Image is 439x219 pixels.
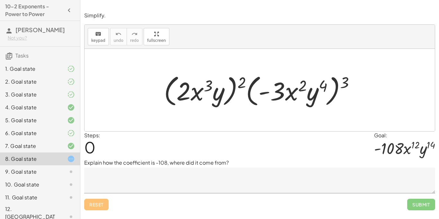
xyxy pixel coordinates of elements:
div: 2. Goal state [5,78,57,86]
i: Task finished and part of it marked as correct. [67,91,75,98]
div: Not you? [8,35,75,41]
p: Simplify. [84,12,435,19]
span: undo [114,38,123,43]
div: 3. Goal state [5,91,57,98]
button: redoredo [127,28,142,45]
label: Steps: [84,132,100,139]
div: 7. Goal state [5,142,57,150]
button: undoundo [110,28,127,45]
i: Task finished and correct. [67,104,75,111]
div: 4. Goal state [5,104,57,111]
button: fullscreen [144,28,169,45]
span: redo [130,38,139,43]
div: 1. Goal state [5,65,57,73]
div: 10. Goal state [5,181,57,188]
i: keyboard [95,30,101,38]
span: Tasks [15,52,29,59]
i: Task started. [67,155,75,163]
i: Task finished and part of it marked as correct. [67,65,75,73]
span: 0 [84,137,95,157]
div: 11. Goal state [5,194,57,201]
h4: 10-2 Exponents - Power to Power [5,3,63,18]
span: keypad [91,38,105,43]
div: 8. Goal state [5,155,57,163]
i: Task finished and part of it marked as correct. [67,78,75,86]
i: Task not started. [67,194,75,201]
div: 6. Goal state [5,129,57,137]
button: keyboardkeypad [88,28,109,45]
i: redo [131,30,138,38]
i: undo [115,30,121,38]
i: Task finished and correct. [67,142,75,150]
p: Explain how the coefficient is -108, where did it come from? [84,159,435,167]
span: fullscreen [147,38,166,43]
i: Task finished and correct. [67,116,75,124]
div: Goal: [374,132,435,139]
i: Task not started. [67,168,75,176]
div: 9. Goal state [5,168,57,176]
i: Task finished and part of it marked as correct. [67,129,75,137]
i: Task not started. [67,181,75,188]
div: 5. Goal state [5,116,57,124]
span: [PERSON_NAME] [15,26,65,33]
